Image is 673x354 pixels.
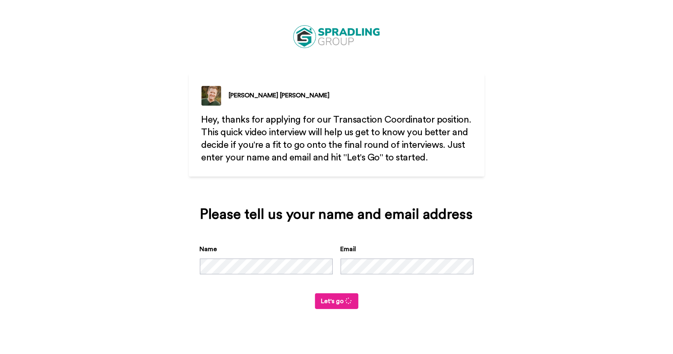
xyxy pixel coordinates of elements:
div: [PERSON_NAME] [PERSON_NAME] [229,91,330,100]
button: Let's go [315,293,358,309]
label: Email [341,244,356,254]
span: Hey, thanks for applying for our Transaction Coordinator position. This quick video interview wil... [201,115,474,162]
div: Please tell us your name and email address [200,207,474,222]
img: https://cdn.bonjoro.com/media/03eb03f3-76ae-4068-bcec-0a217477c8d4/984e289f-825f-4648-a94f-ac7822... [293,25,380,48]
label: Name [200,244,217,254]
